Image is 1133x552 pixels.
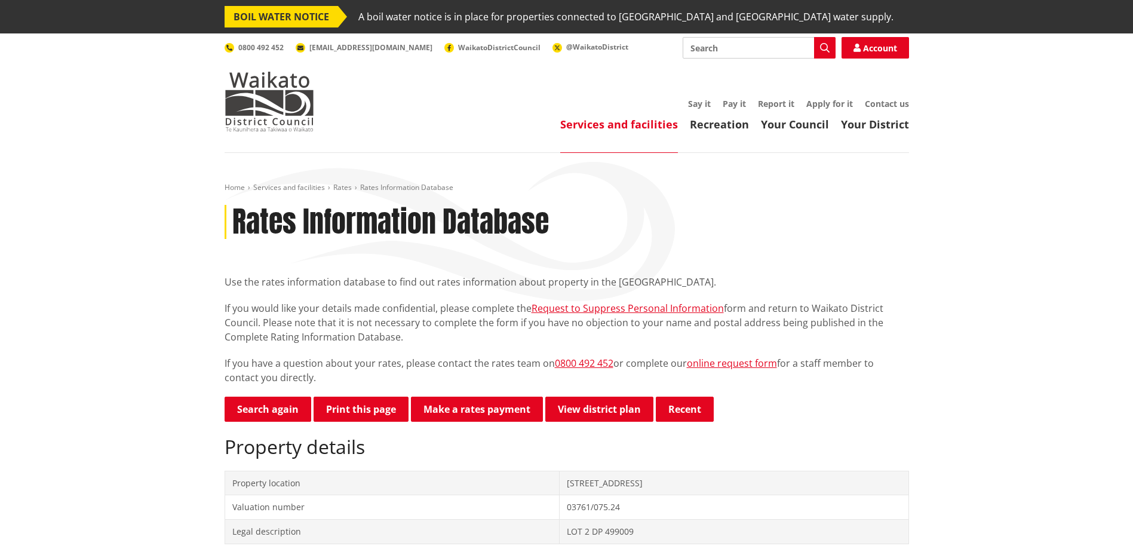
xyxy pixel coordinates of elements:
[309,42,432,53] span: [EMAIL_ADDRESS][DOMAIN_NAME]
[225,397,311,422] a: Search again
[532,302,724,315] a: Request to Suppress Personal Information
[358,6,893,27] span: A boil water notice is in place for properties connected to [GEOGRAPHIC_DATA] and [GEOGRAPHIC_DAT...
[560,117,678,131] a: Services and facilities
[225,356,909,385] p: If you have a question about your rates, please contact the rates team on or complete our for a s...
[560,471,908,495] td: [STREET_ADDRESS]
[225,436,909,458] h2: Property details
[225,519,560,544] td: Legal description
[865,98,909,109] a: Contact us
[225,471,560,495] td: Property location
[555,357,613,370] a: 0800 492 452
[688,98,711,109] a: Say it
[656,397,714,422] button: Recent
[225,495,560,520] td: Valuation number
[225,6,338,27] span: BOIL WATER NOTICE
[560,495,908,520] td: 03761/075.24
[225,301,909,344] p: If you would like your details made confidential, please complete the form and return to Waikato ...
[232,205,549,240] h1: Rates Information Database
[444,42,541,53] a: WaikatoDistrictCouncil
[360,182,453,192] span: Rates Information Database
[566,42,628,52] span: @WaikatoDistrict
[552,42,628,52] a: @WaikatoDistrict
[842,37,909,59] a: Account
[545,397,653,422] a: View district plan
[560,519,908,544] td: LOT 2 DP 499009
[458,42,541,53] span: WaikatoDistrictCouncil
[225,42,284,53] a: 0800 492 452
[225,183,909,193] nav: breadcrumb
[225,275,909,289] p: Use the rates information database to find out rates information about property in the [GEOGRAPHI...
[225,182,245,192] a: Home
[758,98,794,109] a: Report it
[314,397,409,422] button: Print this page
[761,117,829,131] a: Your Council
[841,117,909,131] a: Your District
[723,98,746,109] a: Pay it
[238,42,284,53] span: 0800 492 452
[296,42,432,53] a: [EMAIL_ADDRESS][DOMAIN_NAME]
[683,37,836,59] input: Search input
[225,72,314,131] img: Waikato District Council - Te Kaunihera aa Takiwaa o Waikato
[806,98,853,109] a: Apply for it
[690,117,749,131] a: Recreation
[333,182,352,192] a: Rates
[687,357,777,370] a: online request form
[253,182,325,192] a: Services and facilities
[411,397,543,422] a: Make a rates payment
